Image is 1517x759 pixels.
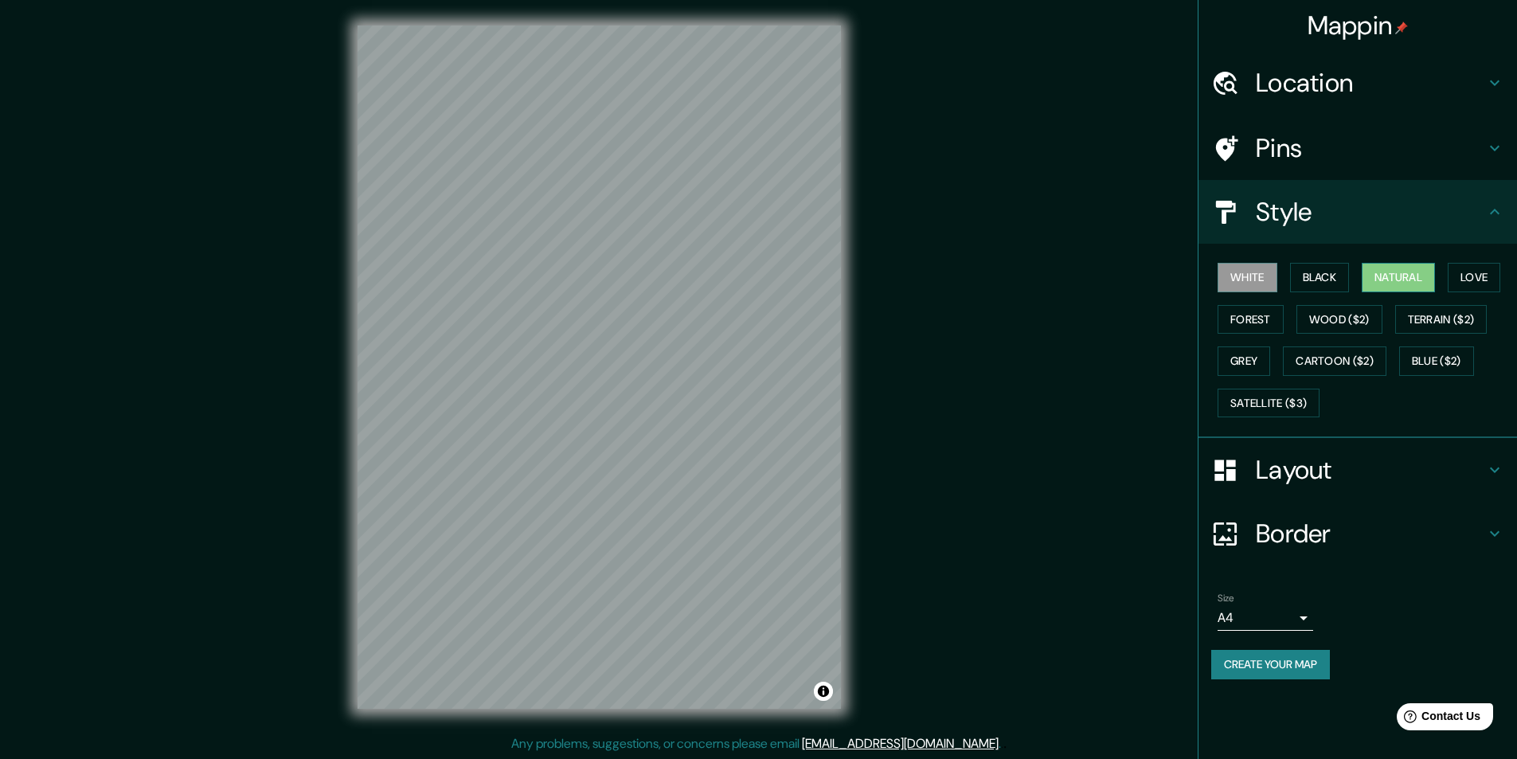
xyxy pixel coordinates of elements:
[1256,518,1485,550] h4: Border
[1290,263,1350,292] button: Black
[1448,263,1500,292] button: Love
[1218,605,1313,631] div: A4
[1256,132,1485,164] h4: Pins
[1218,592,1234,605] label: Size
[1198,502,1517,565] div: Border
[358,25,841,709] canvas: Map
[1256,196,1485,228] h4: Style
[1375,697,1499,741] iframe: Help widget launcher
[1395,22,1408,34] img: pin-icon.png
[1218,389,1320,418] button: Satellite ($3)
[1283,346,1386,376] button: Cartoon ($2)
[1198,438,1517,502] div: Layout
[1198,51,1517,115] div: Location
[1003,734,1007,753] div: .
[1395,305,1488,335] button: Terrain ($2)
[511,734,1001,753] p: Any problems, suggestions, or concerns please email .
[1218,346,1270,376] button: Grey
[1218,263,1277,292] button: White
[814,682,833,701] button: Toggle attribution
[1362,263,1435,292] button: Natural
[1211,650,1330,679] button: Create your map
[1198,116,1517,180] div: Pins
[1308,10,1409,41] h4: Mappin
[1399,346,1474,376] button: Blue ($2)
[1218,305,1284,335] button: Forest
[1256,67,1485,99] h4: Location
[802,735,999,752] a: [EMAIL_ADDRESS][DOMAIN_NAME]
[1198,180,1517,244] div: Style
[1256,454,1485,486] h4: Layout
[1001,734,1003,753] div: .
[1296,305,1382,335] button: Wood ($2)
